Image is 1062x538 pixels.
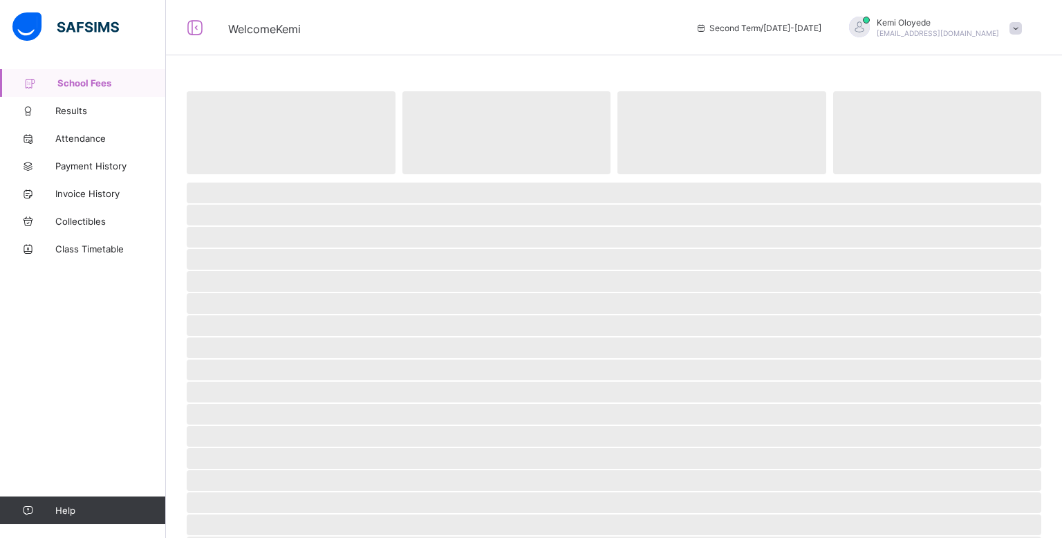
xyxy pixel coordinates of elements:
[228,22,301,36] span: Welcome Kemi
[187,271,1041,292] span: ‌
[55,188,166,199] span: Invoice History
[187,470,1041,491] span: ‌
[835,17,1029,39] div: KemiOloyede
[57,77,166,89] span: School Fees
[187,492,1041,513] span: ‌
[55,133,166,144] span: Attendance
[877,29,999,37] span: [EMAIL_ADDRESS][DOMAIN_NAME]
[187,315,1041,336] span: ‌
[187,404,1041,425] span: ‌
[187,183,1041,203] span: ‌
[187,514,1041,535] span: ‌
[187,337,1041,358] span: ‌
[12,12,119,41] img: safsims
[55,216,166,227] span: Collectibles
[55,105,166,116] span: Results
[617,91,826,174] span: ‌
[55,505,165,516] span: Help
[187,227,1041,248] span: ‌
[187,448,1041,469] span: ‌
[187,205,1041,225] span: ‌
[187,426,1041,447] span: ‌
[187,293,1041,314] span: ‌
[187,360,1041,380] span: ‌
[877,17,999,28] span: Kemi Oloyede
[696,23,821,33] span: session/term information
[402,91,611,174] span: ‌
[833,91,1042,174] span: ‌
[187,91,395,174] span: ‌
[55,160,166,171] span: Payment History
[187,249,1041,270] span: ‌
[187,382,1041,402] span: ‌
[55,243,166,254] span: Class Timetable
